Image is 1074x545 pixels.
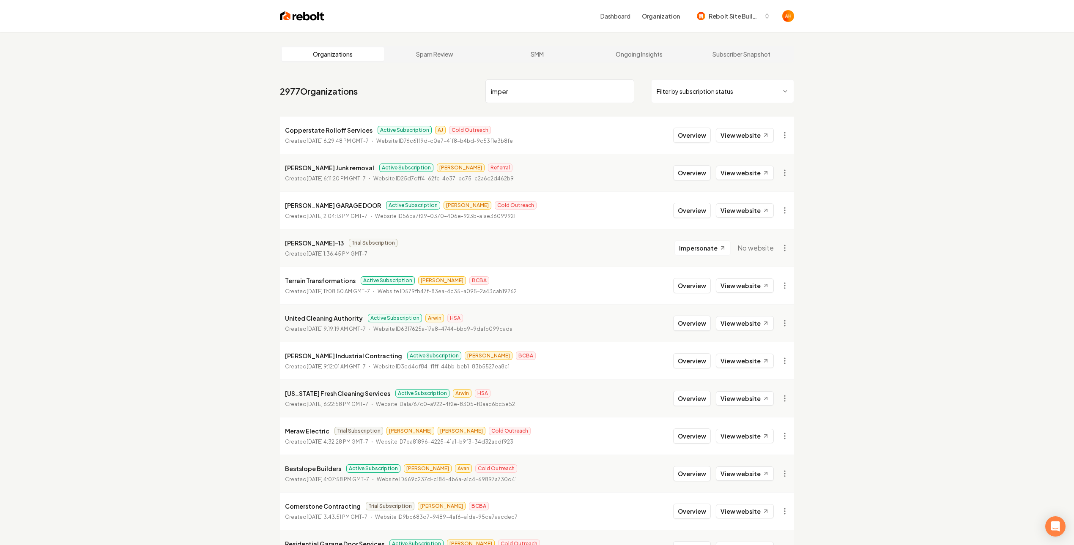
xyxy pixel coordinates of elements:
p: Website ID 6317625a-17a8-4744-bbb9-9dafb099cada [373,325,512,333]
button: Overview [673,316,711,331]
time: [DATE] 6:22:58 PM GMT-7 [307,401,368,407]
p: Terrain Transformations [285,275,356,286]
time: [DATE] 9:19:19 AM GMT-7 [307,326,366,332]
p: [PERSON_NAME] Junk removal [285,163,374,173]
a: View website [716,354,774,368]
span: BCBA [516,352,536,360]
img: Rebolt Site Builder [697,12,705,20]
span: Arwin [453,389,471,398]
p: Website ID 25d7cff4-62fc-4e37-bc75-c2a6c2d462b9 [373,174,514,183]
span: Active Subscription [368,314,422,322]
p: Created [285,212,367,221]
span: Active Subscription [379,163,433,172]
a: Ongoing Insights [588,47,690,61]
p: Created [285,513,367,521]
time: [DATE] 1:36:45 PM GMT-7 [307,251,367,257]
p: Created [285,250,367,258]
p: Created [285,400,368,409]
span: Cold Outreach [495,201,537,210]
span: AJ [435,126,446,134]
button: Overview [673,428,711,444]
button: Overview [673,128,711,143]
p: [PERSON_NAME]-13 [285,238,344,248]
span: Trial Subscription [349,239,397,247]
button: Overview [673,165,711,180]
a: Subscriber Snapshot [690,47,792,61]
a: View website [716,391,774,406]
a: View website [716,166,774,180]
p: Website ID 76c61f9d-c0e7-41f8-b4bd-9c53f1e3b8fe [376,137,513,145]
p: [US_STATE] Fresh Cleaning Services [285,388,390,398]
p: Copperstate Rolloff Services [285,125,373,135]
p: Created [285,325,366,333]
p: Website ID a1a767c0-a922-4f2e-8305-f0aac6bc5e52 [376,400,515,409]
div: Open Intercom Messenger [1045,516,1066,537]
button: Organization [637,8,685,24]
p: Website ID 3ed4df84-f1ff-44bb-beb1-83b5527ea8c1 [373,362,510,371]
a: Spam Review [384,47,486,61]
span: Cold Outreach [489,427,531,435]
span: [PERSON_NAME] [465,352,512,360]
p: Created [285,174,366,183]
a: View website [716,466,774,481]
time: [DATE] 11:08:50 AM GMT-7 [307,288,370,294]
p: Website ID 9bc683d7-9489-4af6-a1de-95ce7aacdec7 [375,513,518,521]
p: Website ID 579fb47f-83ea-4c35-a095-2a43cab19262 [378,287,517,296]
time: [DATE] 6:11:20 PM GMT-7 [307,175,366,182]
time: [DATE] 3:43:51 PM GMT-7 [307,514,367,520]
span: Trial Subscription [334,427,383,435]
a: View website [716,128,774,142]
a: View website [716,203,774,218]
a: View website [716,429,774,443]
span: [PERSON_NAME] [404,464,452,473]
p: Website ID 669c237d-c184-4b6a-a1c4-69897a730d41 [377,475,517,484]
a: SMM [486,47,588,61]
p: Bestslope Builders [285,463,341,474]
span: [PERSON_NAME] [444,201,491,210]
p: [PERSON_NAME] GARAGE DOOR [285,200,381,210]
span: Rebolt Site Builder [709,12,760,21]
span: Active Subscription [407,352,461,360]
a: Dashboard [600,12,630,20]
p: Cornerstone Contracting [285,501,361,511]
span: [PERSON_NAME] [386,427,434,435]
span: Arwin [425,314,444,322]
span: HSA [447,314,463,322]
p: Created [285,475,369,484]
p: Created [285,137,369,145]
time: [DATE] 4:07:58 PM GMT-7 [307,476,369,482]
button: Overview [673,466,711,481]
time: [DATE] 2:04:13 PM GMT-7 [307,213,367,219]
p: Website ID 7ea81896-4225-41a1-b9f3-34d32aedf923 [376,438,513,446]
p: Created [285,438,368,446]
a: View website [716,316,774,330]
span: [PERSON_NAME] [418,502,466,510]
span: Impersonate [679,244,718,252]
span: Active Subscription [395,389,449,398]
span: Active Subscription [361,276,415,285]
p: United Cleaning Authority [285,313,363,323]
img: Rebolt Logo [280,10,324,22]
span: Active Subscription [386,201,440,210]
span: HSA [475,389,490,398]
a: 2977Organizations [280,85,358,97]
button: Overview [673,278,711,293]
time: [DATE] 6:29:48 PM GMT-7 [307,138,369,144]
p: Created [285,287,370,296]
span: [PERSON_NAME] [418,276,466,285]
input: Search by name or ID [485,79,634,103]
p: Website ID 56ba7f29-0370-406e-923b-a1ae36099921 [375,212,515,221]
p: [PERSON_NAME] Industrial Contracting [285,351,402,361]
span: Cold Outreach [475,464,517,473]
a: View website [716,278,774,293]
span: BCBA [469,502,489,510]
span: [PERSON_NAME] [438,427,485,435]
p: Created [285,362,366,371]
a: Organizations [282,47,384,61]
span: Cold Outreach [449,126,491,134]
button: Impersonate [674,240,731,256]
p: Meraw Electric [285,426,329,436]
button: Open user button [782,10,794,22]
span: Avan [455,464,472,473]
span: Trial Subscription [366,502,414,510]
